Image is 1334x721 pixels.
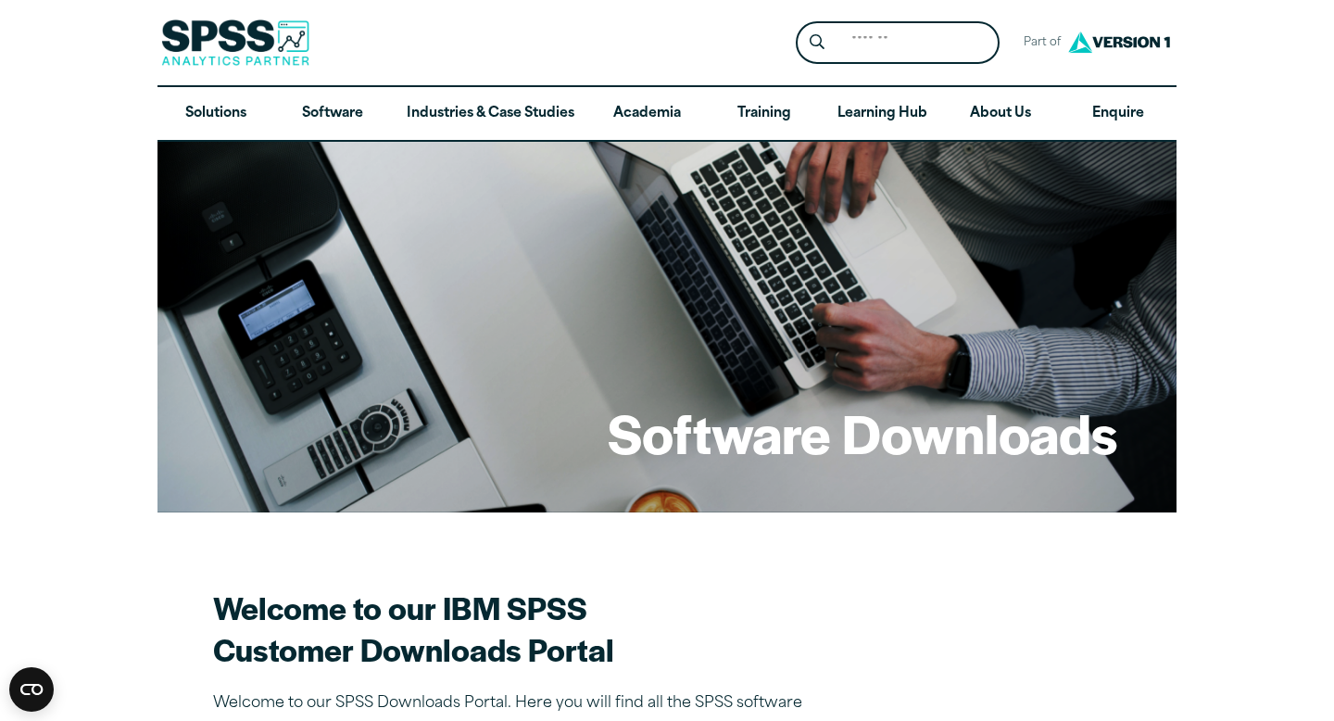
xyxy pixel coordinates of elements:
button: Open CMP widget [9,667,54,712]
svg: Search magnifying glass icon [810,34,824,50]
form: Site Header Search Form [796,21,1000,65]
a: Learning Hub [823,87,942,141]
nav: Desktop version of site main menu [157,87,1177,141]
span: Part of [1014,30,1063,57]
a: Industries & Case Studies [392,87,589,141]
a: Solutions [157,87,274,141]
h1: Software Downloads [608,397,1117,469]
a: Academia [589,87,706,141]
a: Training [706,87,823,141]
a: About Us [942,87,1059,141]
button: Search magnifying glass icon [800,26,835,60]
h2: Welcome to our IBM SPSS Customer Downloads Portal [213,587,862,670]
a: Software [274,87,391,141]
img: Version1 Logo [1063,25,1175,59]
img: SPSS Analytics Partner [161,19,309,66]
a: Enquire [1060,87,1177,141]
